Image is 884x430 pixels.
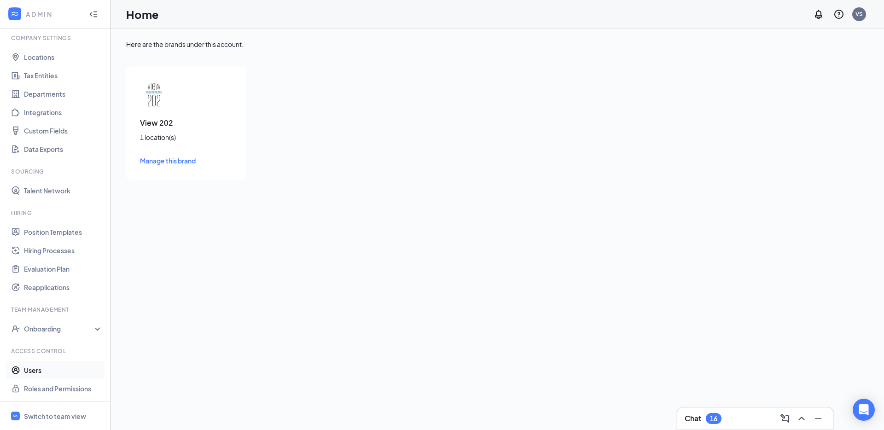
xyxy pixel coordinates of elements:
h3: View 202 [140,118,232,128]
a: Custom Fields [24,122,103,140]
svg: Notifications [813,9,824,20]
a: Departments [24,85,103,103]
div: 16 [710,415,717,423]
div: ADMIN [26,10,81,19]
h1: Home [126,6,159,22]
a: Users [24,361,103,379]
svg: ChevronUp [796,413,807,424]
h3: Chat [685,413,701,424]
div: Here are the brands under this account. [126,40,868,49]
div: Open Intercom Messenger [853,399,875,421]
a: Talent Network [24,181,103,200]
svg: UserCheck [11,324,20,333]
a: Manage this brand [140,156,232,166]
a: Hiring Processes [24,241,103,260]
button: ChevronUp [794,411,809,426]
svg: Minimize [813,413,824,424]
a: Integrations [24,103,103,122]
svg: QuestionInfo [833,9,844,20]
div: Hiring [11,209,101,217]
svg: WorkstreamLogo [10,9,19,18]
div: 1 location(s) [140,133,232,142]
svg: ComposeMessage [779,413,791,424]
span: Manage this brand [140,157,196,165]
button: ComposeMessage [778,411,792,426]
div: Onboarding [24,324,95,333]
a: Locations [24,48,103,66]
button: Minimize [811,411,826,426]
img: View 202 logo [140,81,168,109]
div: VS [855,10,863,18]
div: Company Settings [11,34,101,42]
div: Access control [11,347,101,355]
a: Position Templates [24,223,103,241]
a: Tax Entities [24,66,103,85]
svg: WorkstreamLogo [12,413,18,419]
a: Evaluation Plan [24,260,103,278]
div: Sourcing [11,168,101,175]
div: Switch to team view [24,412,86,421]
a: Data Exports [24,140,103,158]
a: Reapplications [24,278,103,296]
div: Team Management [11,306,101,314]
a: Roles and Permissions [24,379,103,398]
svg: Collapse [89,10,98,19]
